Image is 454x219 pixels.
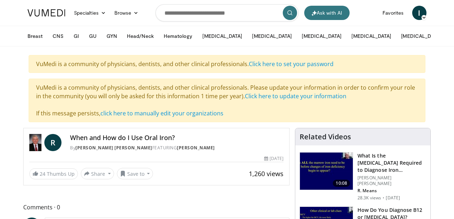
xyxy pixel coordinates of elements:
[177,145,215,151] a: [PERSON_NAME]
[29,134,41,151] img: Dr. Robert T. Means Jr.
[386,195,400,201] p: [DATE]
[397,29,445,43] button: [MEDICAL_DATA]
[29,168,78,179] a: 24 Thumbs Up
[23,29,47,43] button: Breast
[40,170,45,177] span: 24
[110,6,143,20] a: Browse
[300,153,353,190] img: 15adaf35-b496-4260-9f93-ea8e29d3ece7.150x105_q85_crop-smart_upscale.jpg
[249,60,334,68] a: Click here to set your password
[29,55,425,73] div: VuMedi is a community of physicians, dentists, and other clinical professionals.
[412,6,426,20] a: I
[29,79,425,122] div: VuMedi is a community of physicians, dentists, and other clinical professionals. Please update yo...
[28,9,65,16] img: VuMedi Logo
[159,29,197,43] button: Hematology
[70,6,110,20] a: Specialties
[123,29,158,43] button: Head/Neck
[48,29,68,43] button: CNS
[357,195,381,201] p: 28.3K views
[70,134,283,142] h4: When and How do I Use Oral Iron?
[333,180,350,187] span: 10:08
[357,152,426,174] h3: What Is the [MEDICAL_DATA] Required to Diagnose Iron Deficienc…
[69,29,83,43] button: GI
[248,29,296,43] button: [MEDICAL_DATA]
[378,6,408,20] a: Favorites
[102,29,121,43] button: GYN
[70,145,283,151] div: By FEATURING
[81,168,114,179] button: Share
[249,169,283,178] span: 1,260 views
[347,29,395,43] button: [MEDICAL_DATA]
[156,4,298,21] input: Search topics, interventions
[198,29,246,43] button: [MEDICAL_DATA]
[245,92,346,100] a: Click here to update your information
[383,195,384,201] div: ·
[23,203,290,212] span: Comments 0
[85,29,101,43] button: GU
[300,133,351,141] h4: Related Videos
[264,155,283,162] div: [DATE]
[357,188,426,194] p: R. Means
[357,175,426,186] p: [PERSON_NAME] [PERSON_NAME]
[75,145,152,151] a: [PERSON_NAME] [PERSON_NAME]
[300,152,426,201] a: 10:08 What Is the [MEDICAL_DATA] Required to Diagnose Iron Deficienc… [PERSON_NAME] [PERSON_NAME]...
[304,6,350,20] button: Ask with AI
[117,168,153,179] button: Save to
[297,29,346,43] button: [MEDICAL_DATA]
[100,109,223,117] a: click here to manually edit your organizations
[44,134,61,151] a: R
